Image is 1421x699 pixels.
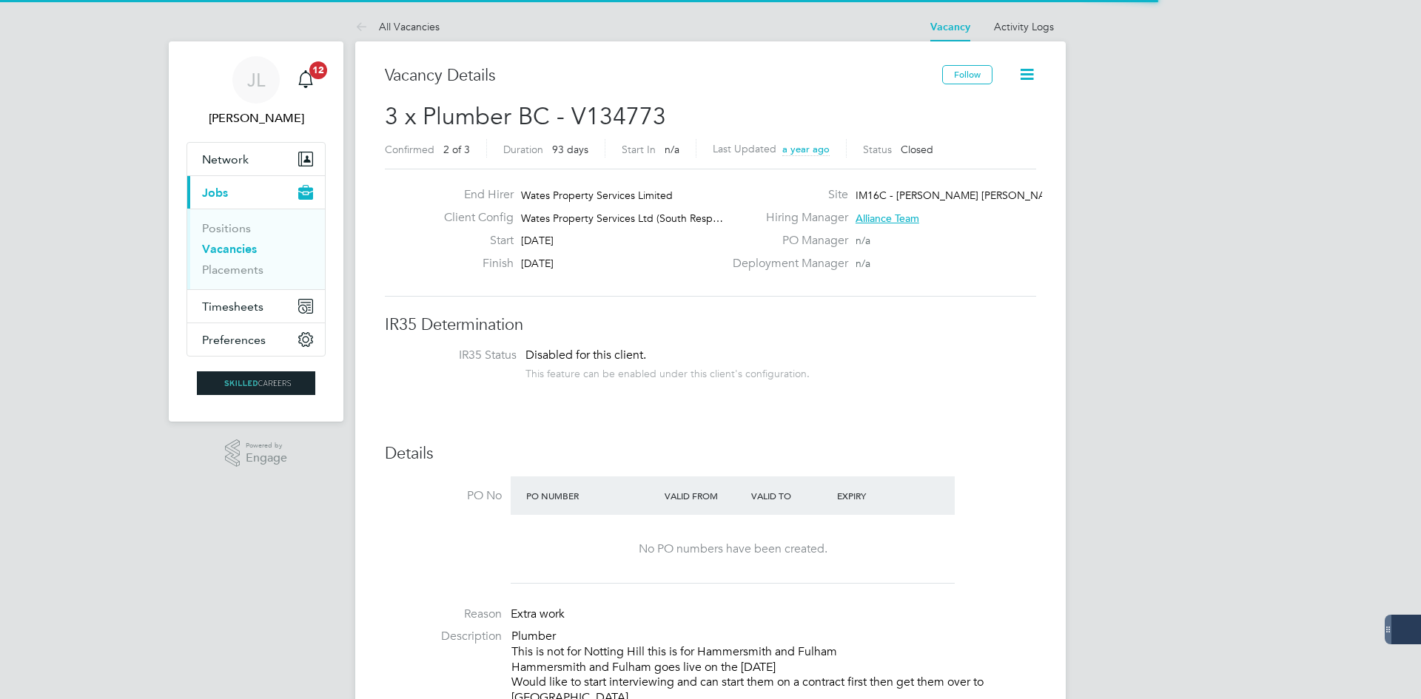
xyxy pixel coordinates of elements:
label: Description [385,629,502,644]
button: Follow [942,65,992,84]
span: 12 [309,61,327,79]
span: Alliance Team [856,212,919,225]
h3: IR35 Determination [385,314,1036,336]
div: This feature can be enabled under this client's configuration. [525,363,810,380]
span: n/a [856,234,870,247]
button: Jobs [187,176,325,209]
label: Deployment Manager [724,256,848,271]
div: Valid From [661,482,748,509]
button: Network [187,143,325,175]
label: PO Manager [724,233,848,249]
span: Timesheets [202,300,263,314]
span: Joe Laws [187,109,326,127]
label: Client Config [432,210,514,226]
span: 2 of 3 [443,143,470,156]
span: [DATE] [521,257,554,270]
h3: Vacancy Details [385,65,942,87]
span: Jobs [202,186,228,200]
label: Reason [385,607,502,622]
label: Status [863,143,892,156]
img: skilledcareers-logo-retina.png [197,371,315,395]
label: Finish [432,256,514,271]
span: Disabled for this client. [525,348,646,362]
label: Hiring Manager [724,210,848,226]
div: PO Number [523,482,661,509]
a: Vacancy [930,21,970,33]
a: Activity Logs [994,20,1054,33]
span: JL [247,70,265,90]
a: Go to home page [187,371,326,395]
span: Preferences [202,333,266,347]
span: Engage [246,452,287,465]
span: n/a [856,257,870,270]
button: Timesheets [187,290,325,323]
div: No PO numbers have been created. [525,541,940,557]
a: 12 [291,56,320,104]
a: Positions [202,221,251,235]
label: End Hirer [432,187,514,203]
span: [DATE] [521,234,554,247]
span: a year ago [782,143,830,155]
label: Start [432,233,514,249]
span: Extra work [511,607,565,621]
span: Powered by [246,439,287,452]
a: Vacancies [202,242,257,256]
a: Powered byEngage [225,439,288,467]
h3: Details [385,443,1036,465]
span: 3 x Plumber BC - V134773 [385,102,666,131]
div: Valid To [748,482,834,509]
label: Last Updated [713,142,776,155]
label: Duration [503,143,543,156]
span: Wates Property Services Limited [521,189,673,202]
span: Wates Property Services Ltd (South Resp… [521,212,723,225]
span: n/a [665,143,679,156]
button: Preferences [187,323,325,356]
nav: Main navigation [169,41,343,422]
div: Expiry [833,482,920,509]
label: IR35 Status [400,348,517,363]
label: PO No [385,488,502,504]
a: JL[PERSON_NAME] [187,56,326,127]
span: IM16C - [PERSON_NAME] [PERSON_NAME] - INNER WEST 1… [856,189,1154,202]
span: Network [202,152,249,166]
label: Start In [622,143,656,156]
span: 93 days [552,143,588,156]
a: All Vacancies [355,20,440,33]
div: Jobs [187,209,325,289]
label: Site [724,187,848,203]
span: Closed [901,143,933,156]
label: Confirmed [385,143,434,156]
a: Placements [202,263,263,277]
